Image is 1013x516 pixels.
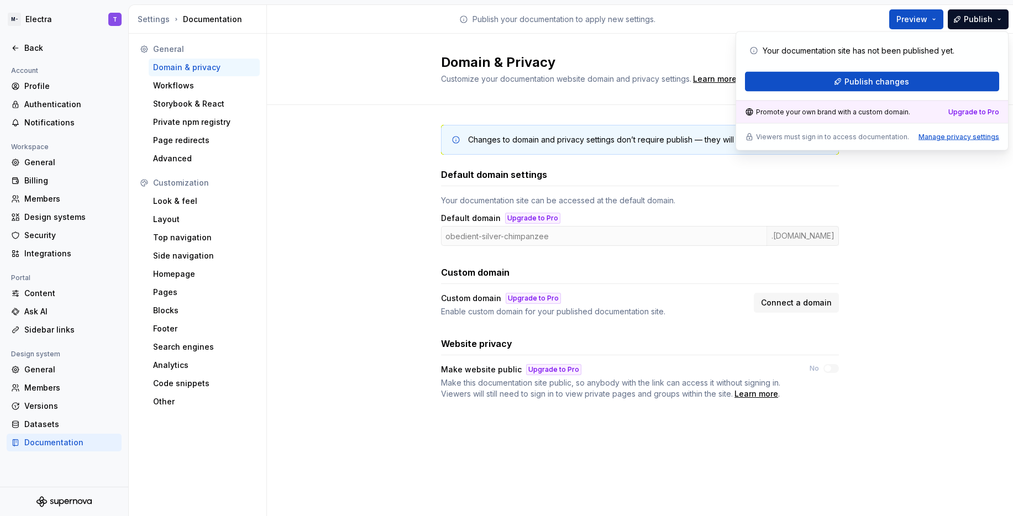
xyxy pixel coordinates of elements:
[113,15,117,24] div: T
[149,320,260,338] a: Footer
[24,193,117,204] div: Members
[7,64,43,77] div: Account
[138,14,262,25] div: Documentation
[7,172,122,189] a: Billing
[918,133,999,141] button: Manage privacy settings
[948,108,999,117] button: Upgrade to Pro
[889,9,943,29] button: Preview
[149,302,260,319] a: Blocks
[7,285,122,302] a: Content
[7,208,122,226] a: Design systems
[441,364,522,375] div: Make website public
[153,80,255,91] div: Workflows
[7,154,122,171] a: General
[153,117,255,128] div: Private npm registry
[153,177,255,188] div: Customization
[441,74,691,83] span: Customize your documentation website domain and privacy settings.
[7,321,122,339] a: Sidebar links
[153,287,255,298] div: Pages
[754,293,839,313] button: Connect a domain
[7,140,53,154] div: Workspace
[149,283,260,301] a: Pages
[153,396,255,407] div: Other
[149,356,260,374] a: Analytics
[761,297,832,308] span: Connect a domain
[24,175,117,186] div: Billing
[7,227,122,244] a: Security
[153,196,255,207] div: Look & feel
[756,133,909,141] p: Viewers must sign in to access documentation.
[441,266,510,279] h3: Custom domain
[153,378,255,389] div: Code snippets
[7,271,35,285] div: Portal
[468,134,822,145] div: Changes to domain and privacy settings don’t require publish — they will take effect immediately.
[441,54,826,71] h2: Domain & Privacy
[149,77,260,94] a: Workflows
[24,117,117,128] div: Notifications
[24,212,117,223] div: Design systems
[149,113,260,131] a: Private npm registry
[441,377,790,399] span: .
[7,96,122,113] a: Authentication
[441,168,547,181] h3: Default domain settings
[24,306,117,317] div: Ask AI
[7,361,122,378] a: General
[153,268,255,280] div: Homepage
[964,14,993,25] span: Publish
[441,195,839,206] div: Your documentation site can be accessed at the default domain.
[24,230,117,241] div: Security
[24,324,117,335] div: Sidebar links
[36,496,92,507] svg: Supernova Logo
[810,364,819,373] label: No
[7,303,122,320] a: Ask AI
[691,75,738,83] span: .
[505,213,560,224] button: Upgrade to Pro
[153,153,255,164] div: Advanced
[24,288,117,299] div: Content
[441,293,501,304] div: Custom domain
[153,214,255,225] div: Layout
[24,157,117,168] div: General
[844,76,909,87] span: Publish changes
[7,415,122,433] a: Datasets
[7,39,122,57] a: Back
[153,341,255,352] div: Search engines
[153,44,255,55] div: General
[7,347,65,361] div: Design system
[153,250,255,261] div: Side navigation
[7,245,122,262] a: Integrations
[526,364,581,375] button: Upgrade to Pro
[149,265,260,283] a: Homepage
[149,338,260,356] a: Search engines
[149,131,260,149] a: Page redirects
[2,7,126,31] button: M-ElectraT
[149,192,260,210] a: Look & feel
[441,213,501,224] label: Default domain
[149,59,260,76] a: Domain & privacy
[734,388,778,399] div: Learn more
[149,150,260,167] a: Advanced
[7,77,122,95] a: Profile
[7,434,122,451] a: Documentation
[149,229,260,246] a: Top navigation
[24,43,117,54] div: Back
[24,99,117,110] div: Authentication
[8,13,21,26] div: M-
[441,306,747,317] div: Enable custom domain for your published documentation site.
[153,323,255,334] div: Footer
[7,379,122,397] a: Members
[896,14,927,25] span: Preview
[473,14,655,25] p: Publish your documentation to apply new settings.
[24,419,117,430] div: Datasets
[693,73,737,85] a: Learn more
[138,14,170,25] button: Settings
[24,401,117,412] div: Versions
[149,393,260,410] a: Other
[7,114,122,131] a: Notifications
[24,248,117,259] div: Integrations
[24,437,117,448] div: Documentation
